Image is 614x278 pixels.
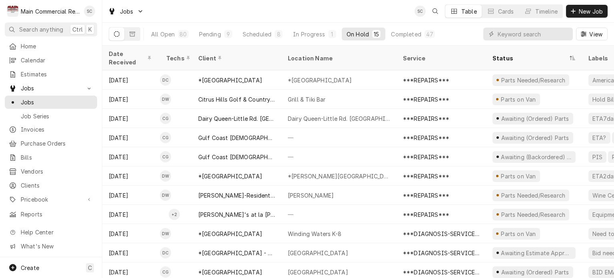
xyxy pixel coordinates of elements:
[72,25,83,34] span: Ctrl
[105,5,147,18] a: Go to Jobs
[288,114,390,123] div: Dairy Queen-Little Rd. [GEOGRAPHIC_DATA][PERSON_NAME]
[102,166,160,186] div: [DATE]
[592,134,607,142] div: ETA?
[374,30,379,38] div: 15
[5,123,97,136] a: Invoices
[500,268,570,276] div: Awaiting (Ordered) Parts
[102,186,160,205] div: [DATE]
[198,153,275,161] div: Gulf Coast [DEMOGRAPHIC_DATA] Family Services (Holiday)
[498,7,514,16] div: Cards
[535,7,558,16] div: Timeline
[391,30,421,38] div: Completed
[160,247,171,258] div: DC
[84,6,95,17] div: Sharon Campbell's Avatar
[21,181,93,190] span: Clients
[281,128,397,147] div: —
[429,5,442,18] button: Open search
[500,230,537,238] div: Parts on Van
[120,7,134,16] span: Jobs
[102,147,160,166] div: [DATE]
[288,172,390,180] div: *[PERSON_NAME][GEOGRAPHIC_DATA]
[226,30,231,38] div: 9
[21,42,93,50] span: Home
[160,94,171,105] div: DW
[21,210,93,218] span: Reports
[198,76,262,84] div: *[GEOGRAPHIC_DATA]
[102,128,160,147] div: [DATE]
[500,114,570,123] div: Awaiting (Ordered) Parts
[5,165,97,178] a: Vendors
[288,191,334,200] div: [PERSON_NAME]
[102,70,160,90] div: [DATE]
[403,54,478,62] div: Service
[415,6,426,17] div: SC
[5,40,97,53] a: Home
[160,151,171,162] div: Caleb Gorton's Avatar
[88,25,92,34] span: K
[88,264,92,272] span: C
[160,74,171,86] div: Dylan Crawford's Avatar
[21,228,92,236] span: Help Center
[21,153,93,162] span: Bills
[160,170,171,182] div: Dorian Wertz's Avatar
[21,98,93,106] span: Jobs
[500,249,572,257] div: Awaiting Estimate Approval
[5,208,97,221] a: Reports
[160,247,171,258] div: Dylan Crawford's Avatar
[492,54,568,62] div: Status
[276,30,281,38] div: 8
[576,28,608,40] button: View
[5,82,97,95] a: Go to Jobs
[288,54,389,62] div: Location Name
[288,249,348,257] div: [GEOGRAPHIC_DATA]
[7,6,18,17] div: M
[198,95,275,104] div: Citrus Hills Golf & Country Club
[5,151,97,164] a: Bills
[21,70,93,78] span: Estimates
[160,266,171,278] div: Caleb Gorton's Avatar
[426,30,433,38] div: 47
[5,226,97,239] a: Go to Help Center
[347,30,369,38] div: On Hold
[160,74,171,86] div: DC
[179,30,187,38] div: 80
[160,170,171,182] div: DW
[281,205,397,224] div: —
[160,132,171,143] div: CG
[461,7,477,16] div: Table
[21,125,93,134] span: Invoices
[500,95,537,104] div: Parts on Van
[566,5,608,18] button: New Job
[151,30,175,38] div: All Open
[5,193,97,206] a: Go to Pricebook
[102,109,160,128] div: [DATE]
[5,240,97,253] a: Go to What's New
[5,54,97,67] a: Calendar
[199,30,221,38] div: Pending
[288,76,352,84] div: *[GEOGRAPHIC_DATA]
[109,50,152,66] div: Date Received
[169,209,180,220] div: + 2
[21,7,80,16] div: Main Commercial Refrigeration Service
[592,153,603,161] div: PIS
[160,209,171,220] div: DC
[198,210,275,219] div: [PERSON_NAME]'s at la [PERSON_NAME]
[198,54,273,62] div: Client
[102,224,160,243] div: [DATE]
[160,113,171,124] div: CG
[160,190,171,201] div: DW
[21,242,92,250] span: What's New
[198,134,275,142] div: Gulf Coast [DEMOGRAPHIC_DATA] Family Services (Holiday)
[21,139,93,148] span: Purchase Orders
[5,22,97,36] button: Search anythingCtrlK
[5,68,97,81] a: Estimates
[102,243,160,262] div: [DATE]
[498,28,569,40] input: Keyword search
[577,7,604,16] span: New Job
[160,94,171,105] div: Dorian Wertz's Avatar
[21,84,81,92] span: Jobs
[21,112,93,120] span: Job Series
[102,90,160,109] div: [DATE]
[21,56,93,64] span: Calendar
[84,6,95,17] div: SC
